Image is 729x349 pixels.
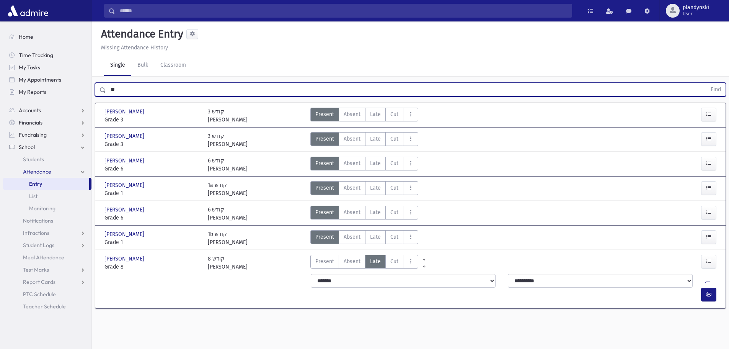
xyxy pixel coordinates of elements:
span: User [683,11,709,17]
span: Present [315,110,334,118]
span: School [19,144,35,151]
span: Grade 3 [104,116,200,124]
a: Students [3,153,91,165]
span: Absent [344,159,360,167]
span: Present [315,184,334,192]
span: Cut [390,208,398,216]
span: Absent [344,135,360,143]
span: Meal Attendance [23,254,64,261]
span: My Reports [19,88,46,95]
a: Missing Attendance History [98,44,168,51]
a: My Appointments [3,74,91,86]
span: Late [370,257,381,265]
span: Present [315,135,334,143]
span: Absent [344,257,360,265]
a: Single [104,55,131,76]
div: AttTypes [310,255,418,271]
span: Present [315,208,334,216]
a: Report Cards [3,276,91,288]
span: Cut [390,184,398,192]
a: Home [3,31,91,43]
a: My Reports [3,86,91,98]
span: Teacher Schedule [23,303,66,310]
div: AttTypes [310,230,418,246]
span: [PERSON_NAME] [104,157,146,165]
span: Late [370,159,381,167]
a: Classroom [154,55,192,76]
div: AttTypes [310,157,418,173]
span: Students [23,156,44,163]
span: Financials [19,119,42,126]
div: 1b קודש [PERSON_NAME] [208,230,248,246]
img: AdmirePro [6,3,50,18]
span: [PERSON_NAME] [104,206,146,214]
a: PTC Schedule [3,288,91,300]
span: Absent [344,110,360,118]
a: Notifications [3,215,91,227]
span: Fundraising [19,131,47,138]
div: 1a קודש [PERSON_NAME] [208,181,248,197]
span: Late [370,184,381,192]
a: Student Logs [3,239,91,251]
span: My Appointments [19,76,61,83]
div: 6 קודש [PERSON_NAME] [208,206,248,222]
span: Grade 1 [104,238,200,246]
span: Cut [390,233,398,241]
span: [PERSON_NAME] [104,132,146,140]
a: Attendance [3,165,91,178]
a: Accounts [3,104,91,116]
span: Late [370,208,381,216]
span: Attendance [23,168,51,175]
span: Cut [390,110,398,118]
span: Present [315,257,334,265]
span: Grade 1 [104,189,200,197]
a: Monitoring [3,202,91,215]
span: Grade 8 [104,263,200,271]
span: [PERSON_NAME] [104,230,146,238]
span: Test Marks [23,266,49,273]
span: Grade 6 [104,165,200,173]
span: Present [315,233,334,241]
span: plandynski [683,5,709,11]
span: PTC Schedule [23,291,56,298]
span: Report Cards [23,279,55,285]
span: Notifications [23,217,53,224]
button: Find [706,83,726,96]
div: AttTypes [310,108,418,124]
span: [PERSON_NAME] [104,255,146,263]
span: [PERSON_NAME] [104,108,146,116]
span: Grade 3 [104,140,200,148]
span: Cut [390,135,398,143]
span: Infractions [23,229,49,236]
div: AttTypes [310,181,418,197]
span: List [29,193,38,200]
span: [PERSON_NAME] [104,181,146,189]
span: Home [19,33,33,40]
div: 3 קודש [PERSON_NAME] [208,108,248,124]
span: Monitoring [29,205,55,212]
a: Entry [3,178,89,190]
span: Absent [344,233,360,241]
a: My Tasks [3,61,91,74]
a: Financials [3,116,91,129]
input: Search [115,4,572,18]
span: Accounts [19,107,41,114]
a: Fundraising [3,129,91,141]
div: 6 קודש [PERSON_NAME] [208,157,248,173]
span: Late [370,110,381,118]
a: Infractions [3,227,91,239]
span: Entry [29,180,42,187]
span: Late [370,233,381,241]
div: AttTypes [310,206,418,222]
span: Time Tracking [19,52,53,59]
span: Absent [344,184,360,192]
span: Cut [390,257,398,265]
span: Student Logs [23,242,54,249]
span: Late [370,135,381,143]
a: Test Marks [3,264,91,276]
span: My Tasks [19,64,40,71]
a: Time Tracking [3,49,91,61]
span: Grade 6 [104,214,200,222]
a: School [3,141,91,153]
span: Cut [390,159,398,167]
